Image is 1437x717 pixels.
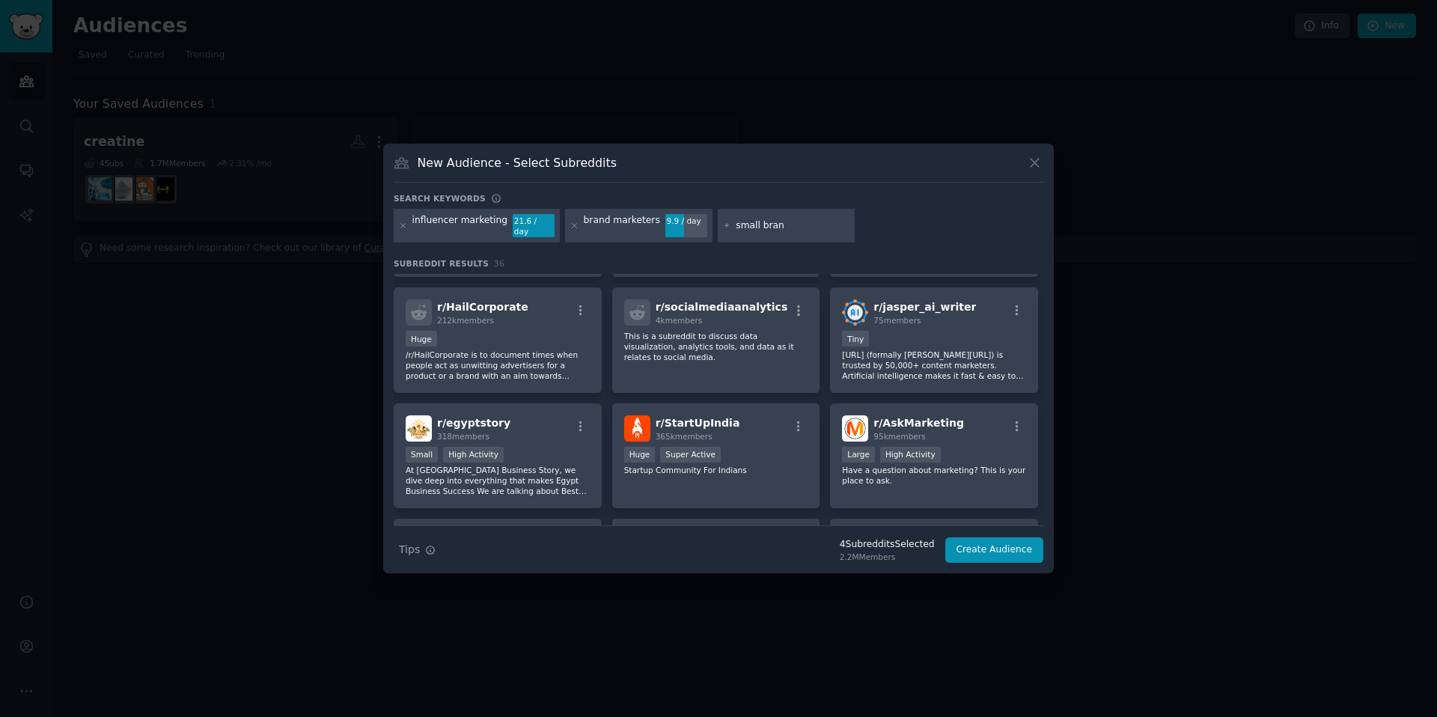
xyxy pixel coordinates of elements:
[873,316,921,325] span: 75 members
[656,301,788,313] span: r/ socialmediaanalytics
[406,415,432,442] img: egyptstory
[624,331,808,362] p: This is a subreddit to discuss data visualization, analytics tools, and data as it relates to soc...
[840,552,935,562] div: 2.2M Members
[873,301,976,313] span: r/ jasper_ai_writer
[842,415,868,442] img: AskMarketing
[406,350,590,381] p: /r/HailCorporate is to document times when people act as unwitting advertisers for a product or a...
[584,214,660,238] div: brand marketers
[656,432,713,441] span: 365k members
[437,301,528,313] span: r/ HailCorporate
[842,447,875,463] div: Large
[842,465,1026,486] p: Have a question about marketing? This is your place to ask.
[437,316,494,325] span: 212k members
[406,331,437,347] div: Huge
[394,193,486,204] h3: Search keywords
[873,432,925,441] span: 95k members
[880,447,941,463] div: High Activity
[873,417,964,429] span: r/ AskMarketing
[842,350,1026,381] p: [URL] (formally [PERSON_NAME][URL]) is trusted by 50,000+ content marketers. Artificial intellige...
[656,316,703,325] span: 4k members
[418,155,617,171] h3: New Audience - Select Subreddits
[494,259,504,268] span: 36
[842,299,868,326] img: jasper_ai_writer
[624,415,650,442] img: StartUpIndia
[443,447,504,463] div: High Activity
[624,465,808,475] p: Startup Community For Indians
[842,331,869,347] div: Tiny
[624,447,656,463] div: Huge
[736,219,849,233] input: New Keyword
[406,447,438,463] div: Small
[513,214,555,238] div: 21.6 / day
[656,417,740,429] span: r/ StartUpIndia
[437,432,489,441] span: 318 members
[406,465,590,496] p: At [GEOGRAPHIC_DATA] Business Story, we dive deep into everything that makes Egypt Business Succe...
[394,258,489,269] span: Subreddit Results
[412,214,508,238] div: influencer marketing
[394,537,441,563] button: Tips
[660,447,721,463] div: Super Active
[665,214,707,228] div: 9.9 / day
[399,542,420,558] span: Tips
[945,537,1044,563] button: Create Audience
[840,538,935,552] div: 4 Subreddit s Selected
[437,417,510,429] span: r/ egyptstory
